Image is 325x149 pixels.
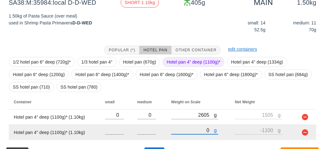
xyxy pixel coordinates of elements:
[81,57,112,67] span: 1/3 hotel pan 4"
[214,126,218,134] div: g
[268,70,308,79] span: SS hotel pan (684g)
[228,47,257,52] a: edit containers
[13,70,65,79] span: Hotel pan 6" deep (1200g)
[216,18,267,34] div: small: 14 52.5g
[123,57,156,67] span: Hotel pan (670g)
[140,70,193,79] span: Hotel pan 6" deep (1600g)*
[9,95,100,110] th: Container: Not sorted. Activate to sort ascending.
[230,95,294,110] th: Net Weight: Not sorted. Activate to sort ascending.
[267,18,317,34] div: medium: 11 70g
[132,95,166,110] th: medium: Not sorted. Activate to sort ascending.
[61,82,98,92] span: SS hotel pan (780)
[214,111,218,119] div: g
[75,70,129,79] span: Hotel pan 6" deep (1400g)*
[204,70,258,79] span: Hotel pan 6" deep (1800g)*
[108,48,135,52] span: Popular (*)
[5,9,162,39] div: 1.50kg of Pasta Sauce (over meal) used in Shrimp Pasta Primavera
[9,125,100,140] td: Hotel pan 4" deep (1100g)* (1.10kg)
[231,57,283,67] span: Hotel pan 4" deep (1334g)
[175,48,217,52] span: Other Container
[14,100,32,104] span: Container
[143,48,167,52] span: Hotel Pan
[100,95,132,110] th: small: Not sorted. Activate to sort ascending.
[13,82,50,92] span: SS hotel pan (710)
[278,111,282,119] div: g
[294,95,316,110] th: Not sorted. Activate to sort ascending.
[166,95,230,110] th: Weight on Scale: Not sorted. Activate to sort ascending.
[167,57,220,67] span: Hotel pan 4" deep (1100g)*
[139,46,171,54] button: Hotel Pan
[235,100,255,104] span: Net Weight
[137,100,152,104] span: medium
[278,126,282,134] div: g
[105,100,115,104] span: small
[104,46,139,54] button: Popular (*)
[72,20,92,25] strong: D-D-WED
[172,46,221,54] button: Other Container
[171,100,201,104] span: Weight on Scale
[9,110,100,125] td: Hotel pan 4" deep (1100g)* (1.10kg)
[13,57,71,67] span: 1/2 hotel pan 6" deep (720g)*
